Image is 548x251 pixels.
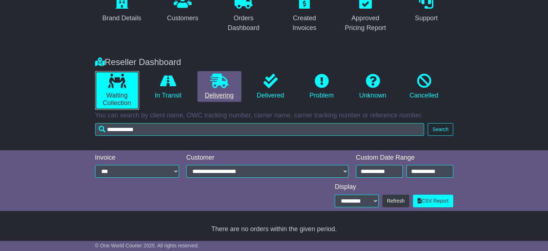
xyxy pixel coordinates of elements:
[95,243,199,248] span: © One World Courier 2025. All rights reserved.
[415,13,437,23] div: Support
[93,225,455,233] div: There are no orders within the given period.
[92,57,457,68] div: Reseller Dashboard
[95,154,179,162] div: Invoice
[343,13,388,33] div: Approved Pricing Report
[102,13,141,23] div: Brand Details
[249,71,293,102] a: Delivered
[428,123,453,136] button: Search
[186,154,349,162] div: Customer
[197,71,241,102] a: Delivering
[413,195,453,207] a: CSV Report
[356,154,453,162] div: Custom Date Range
[382,195,409,207] button: Refresh
[282,13,327,33] div: Created Invoices
[300,71,344,102] a: Problem
[146,71,190,102] a: In Transit
[335,183,453,191] div: Display
[95,71,139,110] a: Waiting Collection
[351,71,395,102] a: Unknown
[167,13,198,23] div: Customers
[402,71,446,102] a: Cancelled
[95,112,453,120] p: You can search by client name, OWC tracking number, carrier name, carrier tracking number or refe...
[222,13,266,33] div: Orders Dashboard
